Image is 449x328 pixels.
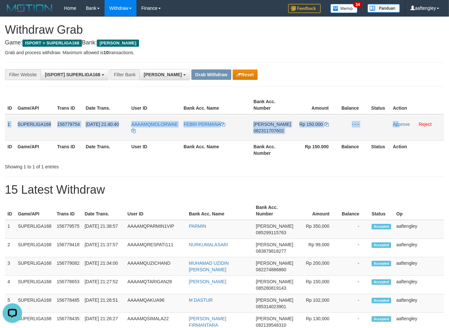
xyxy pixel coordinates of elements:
[372,261,391,266] span: Accepted
[189,279,226,284] a: [PERSON_NAME]
[189,316,226,328] a: [PERSON_NAME] FIRMANTARA
[394,294,444,313] td: aaftengley
[55,140,83,159] th: Trans ID
[5,239,15,257] td: 2
[15,96,55,114] th: Game/API
[256,249,286,254] span: Copy 083879818277 to clipboard
[86,122,119,127] span: [DATE] 21:40:40
[300,122,323,127] span: Rp 150.000
[394,239,444,257] td: aaftengley
[256,261,293,266] span: [PERSON_NAME]
[256,224,293,229] span: [PERSON_NAME]
[5,114,15,141] td: 1
[189,224,206,229] a: PARMIN
[253,201,296,220] th: Bank Acc. Number
[339,220,369,239] td: -
[339,201,369,220] th: Balance
[256,242,293,247] span: [PERSON_NAME]
[394,257,444,276] td: aaftengley
[5,294,15,313] td: 5
[15,239,54,257] td: SUPERLIGA168
[233,69,258,80] button: Reset
[82,220,125,239] td: [DATE] 21:38:57
[256,230,286,235] span: Copy 085299115763 to clipboard
[82,257,125,276] td: [DATE] 21:34:00
[330,4,358,13] img: Button%20Memo.svg
[15,220,54,239] td: SUPERLIGA168
[5,23,444,36] h1: Withdraw Grab
[97,40,139,47] span: [PERSON_NAME]
[5,220,15,239] td: 1
[324,122,329,127] a: Copy 150000 to clipboard
[3,3,22,22] button: Open LiveChat chat widget
[5,40,444,46] h4: Game: Bank:
[129,96,181,114] th: User ID
[82,239,125,257] td: [DATE] 21:37:57
[339,114,369,141] td: - - -
[296,239,339,257] td: Rp 99,000
[353,2,362,7] span: 34
[339,239,369,257] td: -
[5,201,15,220] th: ID
[5,276,15,294] td: 4
[5,183,444,196] h1: 15 Latest Withdraw
[125,257,186,276] td: AAAAMQUZICHAND
[256,285,286,291] span: Copy 085280819143 to clipboard
[394,201,444,220] th: Op
[372,316,391,322] span: Accepted
[367,4,400,13] img: panduan.png
[54,257,82,276] td: 156779082
[125,276,186,294] td: AAAAMQTARIGAN28
[393,122,410,127] a: Approve
[372,224,391,229] span: Accepted
[296,201,339,220] th: Amount
[125,201,186,220] th: User ID
[15,276,54,294] td: SUPERLIGA168
[189,242,228,247] a: NURKUMALASARI
[5,257,15,276] td: 3
[57,122,80,127] span: 156779754
[83,96,129,114] th: Date Trans.
[369,96,391,114] th: Status
[339,257,369,276] td: -
[189,261,229,272] a: MUHAMAD UZIDIN [PERSON_NAME]
[5,161,182,170] div: Showing 1 to 1 of 1 entries
[390,140,444,159] th: Action
[131,122,177,127] span: AAAAMQMOLORWAE
[369,201,394,220] th: Status
[256,304,286,309] span: Copy 085314023901 to clipboard
[181,96,251,114] th: Bank Acc. Name
[339,96,369,114] th: Balance
[256,267,286,272] span: Copy 082274886860 to clipboard
[372,242,391,248] span: Accepted
[394,220,444,239] td: aaftengley
[189,298,212,303] a: M DASTUR
[372,279,391,285] span: Accepted
[369,140,391,159] th: Status
[15,140,55,159] th: Game/API
[22,40,82,47] span: ISPORT > SUPERLIGA168
[54,276,82,294] td: 156778653
[251,140,293,159] th: Bank Acc. Number
[45,72,100,77] span: [ISPORT] SUPERLIGA168
[394,276,444,294] td: aaftengley
[131,122,177,133] a: AAAAMQMOLORWAE
[294,96,339,114] th: Amount
[54,220,82,239] td: 156779575
[15,257,54,276] td: SUPERLIGA168
[5,140,15,159] th: ID
[41,69,108,80] button: [ISPORT] SUPERLIGA168
[5,49,444,56] p: Grab and process withdraw. Maximum allowed is transactions.
[294,140,339,159] th: Rp 150.000
[125,239,186,257] td: AAAAMQRESPATI111
[139,69,190,80] button: [PERSON_NAME]
[15,114,55,141] td: SUPERLIGA168
[55,96,83,114] th: Trans ID
[54,239,82,257] td: 156779418
[253,122,291,127] span: [PERSON_NAME]
[339,294,369,313] td: -
[296,276,339,294] td: Rp 150,000
[82,276,125,294] td: [DATE] 21:27:52
[125,294,186,313] td: AAAAMQAKUA96
[253,128,284,133] span: Copy 082311707602 to clipboard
